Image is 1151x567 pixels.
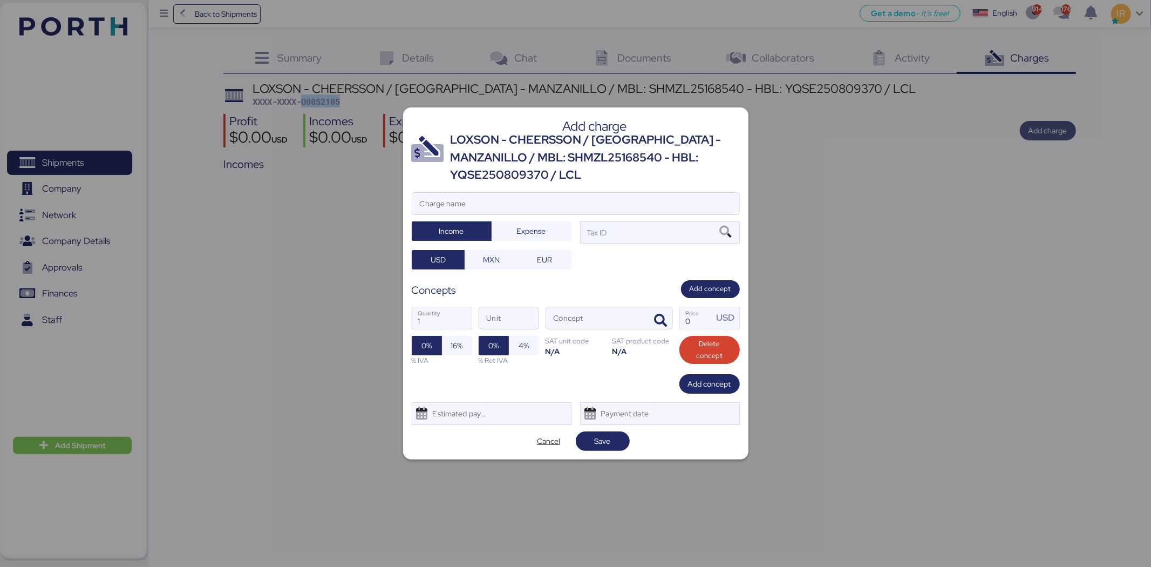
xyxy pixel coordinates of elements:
span: Income [439,225,464,238]
button: ConceptConcept [650,309,672,332]
span: 0% [488,339,499,352]
button: Delete concept [679,336,740,364]
button: Save [576,431,630,451]
input: Charge name [412,193,739,214]
div: % Ret IVA [479,355,539,366]
span: Cancel [537,435,560,448]
button: 0% [479,336,509,355]
button: Cancel [522,431,576,451]
span: Expense [517,225,546,238]
div: Add charge [451,122,740,131]
div: N/A [612,346,673,356]
span: Delete concept [688,338,731,362]
span: USD [431,253,446,266]
div: Concepts [412,282,457,298]
span: Add concept [690,283,731,295]
span: 4% [519,339,529,352]
button: 0% [412,336,442,355]
span: 0% [421,339,432,352]
div: % IVA [412,355,472,366]
div: N/A [546,346,606,356]
span: 16% [451,339,463,352]
div: USD [716,311,739,325]
button: EUR [518,250,571,269]
button: Add concept [679,374,740,394]
span: Save [595,435,611,448]
input: Quantity [412,307,472,329]
div: Tax ID [585,227,607,239]
button: Income [412,221,492,241]
button: USD [412,250,465,269]
div: SAT unit code [546,336,606,346]
button: 4% [509,336,539,355]
span: EUR [537,253,552,266]
input: Price [680,307,713,329]
button: 16% [442,336,472,355]
button: Add concept [681,280,740,298]
div: SAT product code [612,336,673,346]
span: Add concept [688,377,731,390]
span: MXN [483,253,500,266]
button: MXN [465,250,518,269]
input: Concept [546,307,646,329]
div: LOXSON - CHEERSSON / [GEOGRAPHIC_DATA] - MANZANILLO / MBL: SHMZL25168540 - HBL: YQSE250809370 / LCL [451,131,740,184]
button: Expense [492,221,571,241]
input: Unit [479,307,539,329]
